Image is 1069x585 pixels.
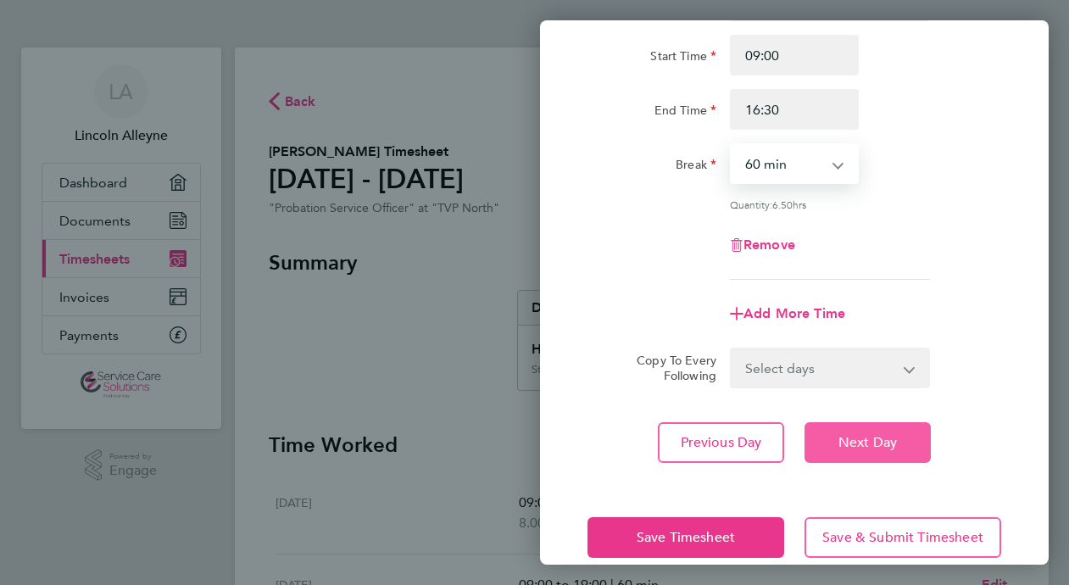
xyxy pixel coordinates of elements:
input: E.g. 08:00 [730,35,859,75]
label: Start Time [650,48,716,69]
button: Remove [730,238,795,252]
span: Save Timesheet [637,529,735,546]
label: Break [676,157,716,177]
span: Next Day [838,434,897,451]
button: Previous Day [658,422,784,463]
label: Copy To Every Following [623,353,716,383]
span: Remove [743,237,795,253]
button: Next Day [805,422,931,463]
label: End Time [654,103,716,123]
button: Save & Submit Timesheet [805,517,1001,558]
span: Save & Submit Timesheet [822,529,983,546]
div: Quantity: hrs [730,198,930,211]
span: Add More Time [743,305,845,321]
span: 6.50 [772,198,793,211]
button: Add More Time [730,307,845,320]
input: E.g. 18:00 [730,89,859,130]
span: Previous Day [681,434,762,451]
button: Save Timesheet [587,517,784,558]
